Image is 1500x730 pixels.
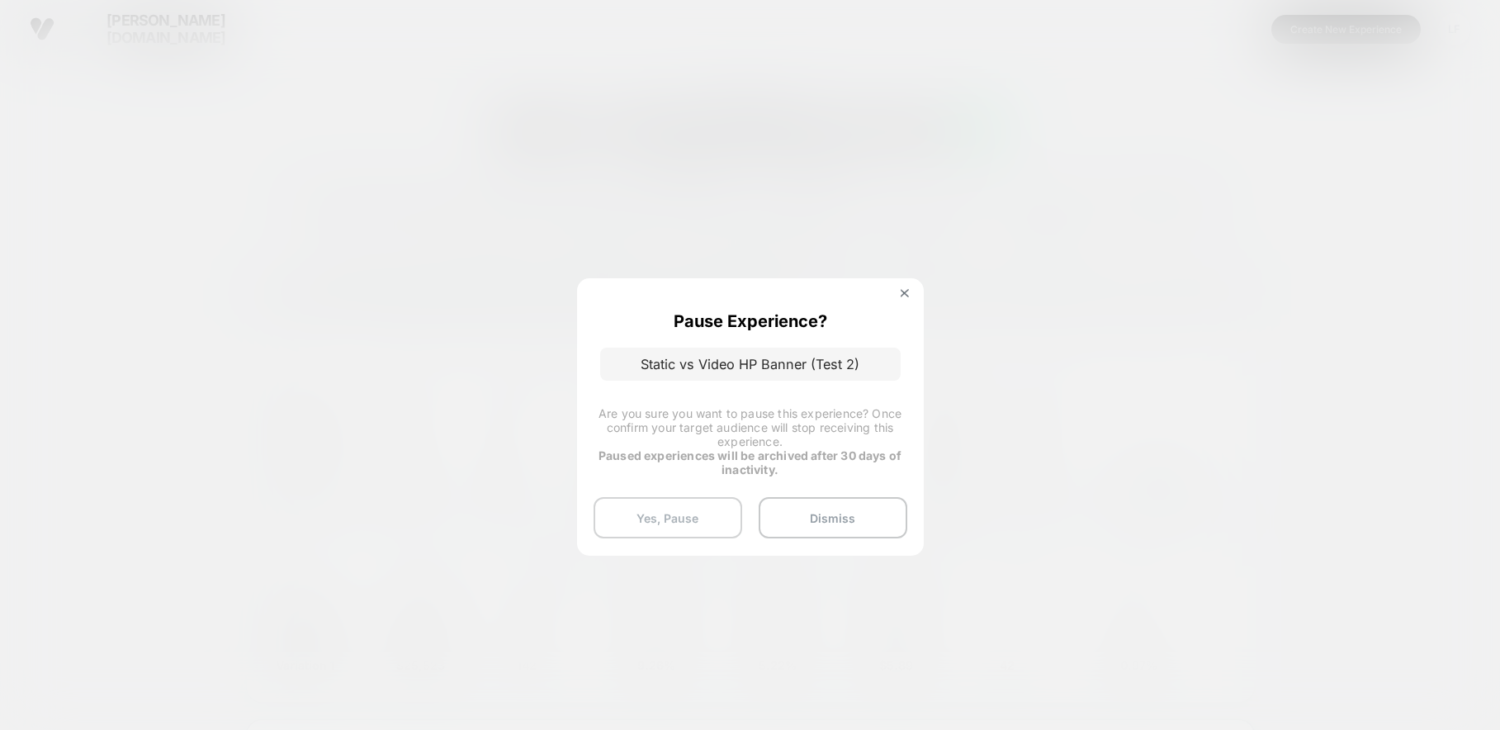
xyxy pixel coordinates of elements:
[759,497,907,538] button: Dismiss
[600,348,901,381] p: Static vs Video HP Banner (Test 2)
[599,448,901,476] strong: Paused experiences will be archived after 30 days of inactivity.
[901,289,909,297] img: close
[674,311,827,331] p: Pause Experience?
[594,497,742,538] button: Yes, Pause
[599,406,901,448] span: Are you sure you want to pause this experience? Once confirm your target audience will stop recei...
